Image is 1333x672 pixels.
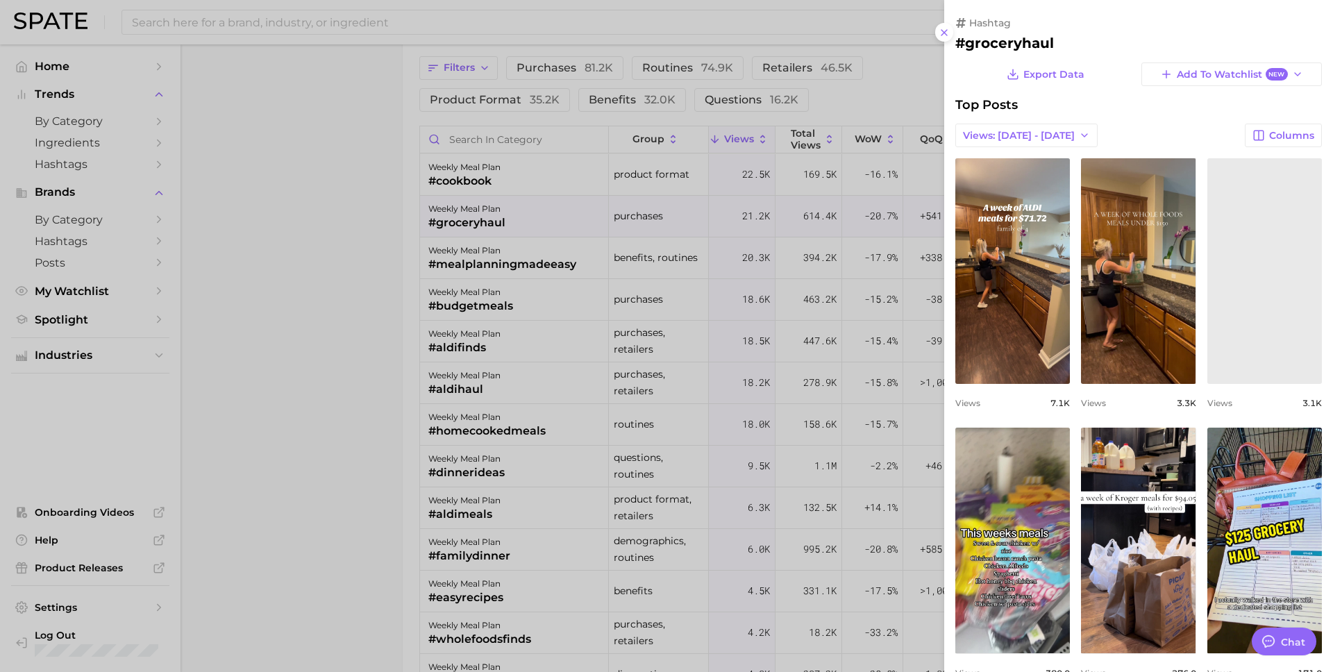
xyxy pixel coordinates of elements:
[1177,398,1196,408] span: 3.3k
[1266,68,1288,81] span: New
[955,398,980,408] span: Views
[955,124,1098,147] button: Views: [DATE] - [DATE]
[955,97,1018,112] span: Top Posts
[963,130,1075,142] span: Views: [DATE] - [DATE]
[1177,68,1287,81] span: Add to Watchlist
[1207,398,1232,408] span: Views
[1302,398,1322,408] span: 3.1k
[1003,62,1088,86] button: Export Data
[1141,62,1322,86] button: Add to WatchlistNew
[1245,124,1322,147] button: Columns
[969,17,1011,29] span: hashtag
[955,35,1322,51] h2: #groceryhaul
[1023,69,1084,81] span: Export Data
[1050,398,1070,408] span: 7.1k
[1081,398,1106,408] span: Views
[1269,130,1314,142] span: Columns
